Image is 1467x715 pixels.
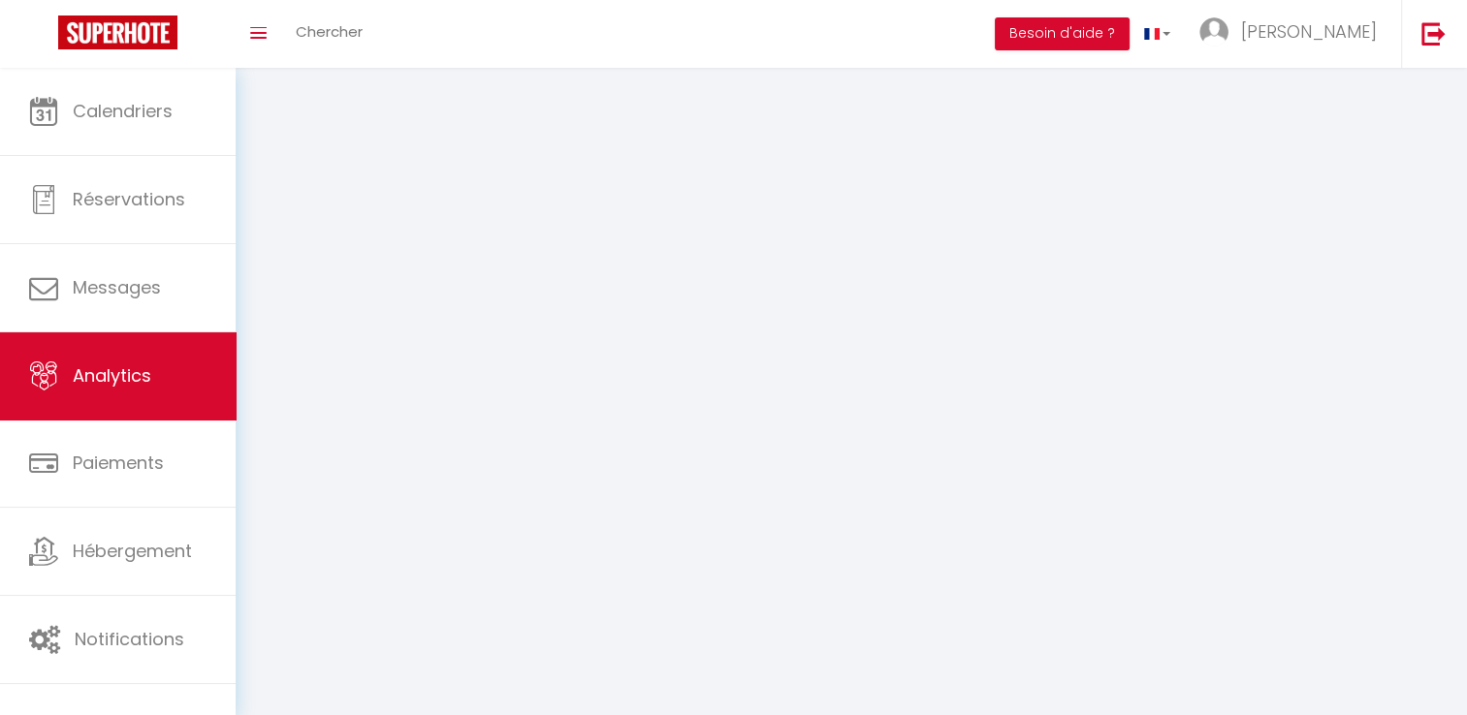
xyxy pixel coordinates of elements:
[73,451,164,475] span: Paiements
[995,17,1130,50] button: Besoin d'aide ?
[1241,19,1377,44] span: [PERSON_NAME]
[73,539,192,563] span: Hébergement
[73,187,185,211] span: Réservations
[75,627,184,651] span: Notifications
[1421,21,1446,46] img: logout
[1199,17,1228,47] img: ...
[58,16,177,49] img: Super Booking
[73,99,173,123] span: Calendriers
[73,363,151,388] span: Analytics
[296,21,363,42] span: Chercher
[73,275,161,299] span: Messages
